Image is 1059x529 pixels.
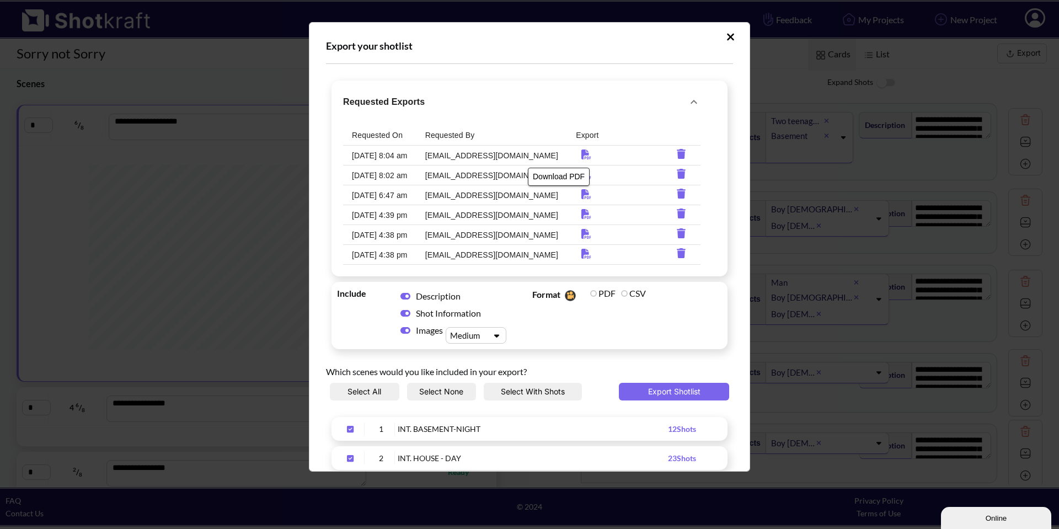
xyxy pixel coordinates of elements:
[576,229,597,239] svg: Download PDF
[484,383,582,400] button: Select With Shots
[621,288,646,298] label: CSV
[343,165,416,185] td: [DATE] 8:02 am
[416,225,567,245] td: [EMAIL_ADDRESS][DOMAIN_NAME]
[941,505,1053,529] iframe: chat widget
[668,453,696,463] span: 23 Shots
[416,245,567,265] td: [EMAIL_ADDRESS][DOMAIN_NAME]
[576,151,597,160] span: Download PDF
[590,288,616,298] label: PDF
[343,94,425,110] h6: Requested Exports
[398,423,668,435] div: INT. BASEMENT-NIGHT
[398,452,668,464] div: INT. HOUSE - DAY
[532,287,587,304] span: Format
[619,383,729,400] button: Export Shotlist
[367,452,395,464] div: 2
[416,324,446,336] span: Images
[330,383,399,400] button: Select All
[416,165,567,185] td: [EMAIL_ADDRESS][DOMAIN_NAME]
[326,355,733,383] div: Which scenes would you like included in your export?
[343,125,416,146] th: Requested On
[416,146,567,165] td: [EMAIL_ADDRESS][DOMAIN_NAME]
[668,424,696,434] span: 12 Shots
[576,191,597,200] span: Download PDF
[576,209,597,219] svg: Download PDF
[309,22,750,472] div: Upload Script
[576,231,597,239] span: Download PDF
[576,189,597,199] svg: Download PDF
[343,185,416,205] td: [DATE] 6:47 am
[416,125,567,146] th: Requested By
[407,383,477,400] button: Select None
[343,125,700,265] table: requested-exports
[416,185,567,205] td: [EMAIL_ADDRESS][DOMAIN_NAME]
[528,168,590,186] div: Download PDF
[416,291,461,301] span: Description
[343,245,416,265] td: [DATE] 4:38 pm
[416,205,567,225] td: [EMAIL_ADDRESS][DOMAIN_NAME]
[576,249,597,259] svg: Download PDF
[416,308,481,318] span: Shot Information
[337,287,392,299] span: Include
[562,287,577,304] img: Camera Icon
[367,423,395,435] div: 1
[567,125,662,146] th: Export
[576,250,597,259] span: Download PDF
[334,83,709,121] button: Requested Exports
[343,205,416,225] td: [DATE] 4:39 pm
[343,146,416,165] td: [DATE] 8:04 am
[343,225,416,245] td: [DATE] 4:38 pm
[326,39,733,52] div: Export your shotlist
[576,149,597,159] svg: Download PDF
[576,211,597,220] span: Download PDF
